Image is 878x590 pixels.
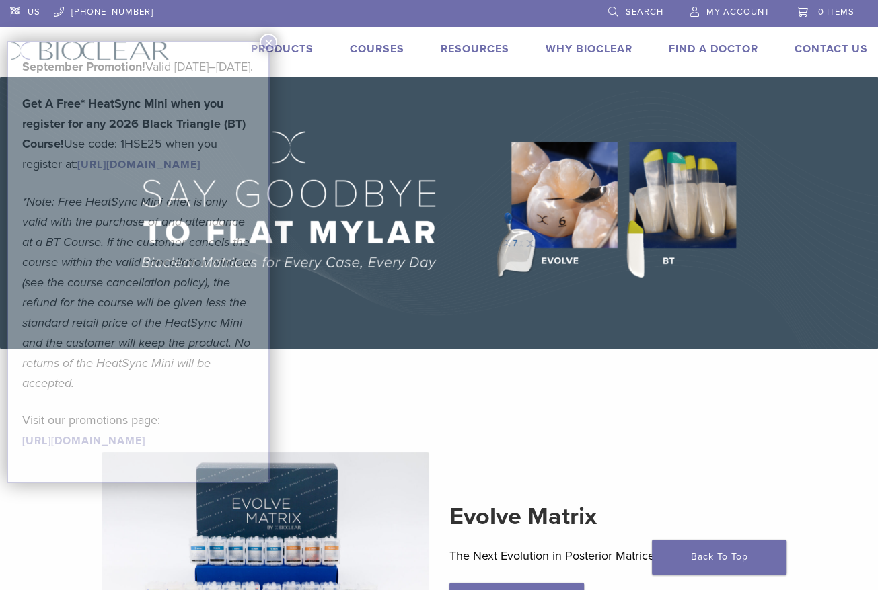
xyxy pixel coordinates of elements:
a: [URL][DOMAIN_NAME] [22,434,145,448]
h2: Evolve Matrix [449,501,776,533]
button: Close [260,34,277,51]
a: Products [251,42,314,56]
p: Valid [DATE]–[DATE]. [22,56,255,77]
span: My Account [706,7,770,17]
em: *Note: Free HeatSync Mini offer is only valid with the purchase of and attendance at a BT Course.... [22,194,252,390]
span: 0 items [818,7,854,17]
p: Use code: 1HSE25 when you register at: [22,93,255,174]
a: [URL][DOMAIN_NAME] [77,158,200,171]
strong: Get A Free* HeatSync Mini when you register for any 2026 Black Triangle (BT) Course! [22,96,246,151]
span: Search [626,7,663,17]
a: Courses [350,42,404,56]
a: Contact Us [795,42,868,56]
a: Resources [441,42,509,56]
a: Back To Top [652,540,786,575]
p: Visit our promotions page: [22,410,255,450]
a: Find A Doctor [669,42,758,56]
p: The Next Evolution in Posterior Matrices [449,546,776,566]
b: September Promotion! [22,59,145,74]
a: Why Bioclear [546,42,632,56]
